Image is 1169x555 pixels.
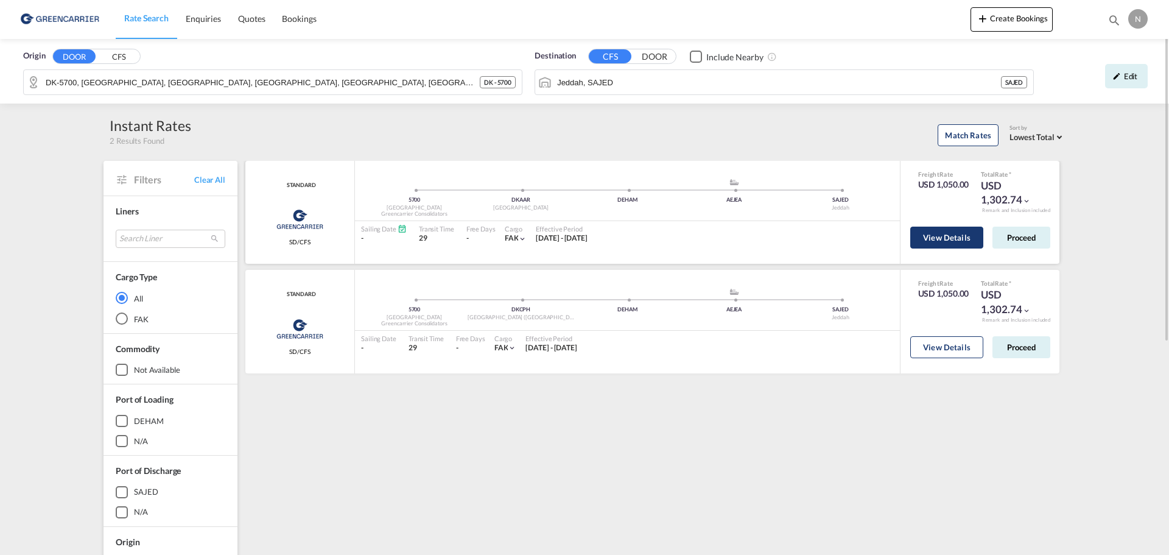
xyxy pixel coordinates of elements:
[116,292,225,304] md-radio-button: All
[1108,13,1121,32] div: icon-magnify
[505,233,519,242] span: FAK
[918,170,969,179] div: Freight Rate
[116,271,157,283] div: Cargo Type
[981,179,1042,208] div: USD 1,302.74
[1128,9,1148,29] div: N
[484,78,511,87] span: DK - 5700
[284,291,315,299] span: STANDARD
[767,52,777,62] md-icon: Unchecked: Ignores neighbouring ports when fetching rates.Checked : Includes neighbouring ports w...
[574,196,681,204] div: DEHAM
[787,314,894,322] div: Jeddah
[186,13,221,24] span: Enquiries
[910,336,983,358] button: View Details
[1009,132,1055,142] span: Lowest Total
[518,235,527,243] md-icon: icon-chevron-down
[938,124,999,146] button: Match Rates
[787,196,894,204] div: SAJED
[787,204,894,212] div: Jeddah
[535,50,576,62] span: Destination
[690,50,764,63] md-checkbox: Checkbox No Ink
[536,233,588,242] span: [DATE] - [DATE]
[419,224,454,233] div: Transit Time
[116,313,225,325] md-radio-button: FAK
[361,334,396,343] div: Sailing Date
[1022,306,1031,315] md-icon: icon-chevron-down
[1008,171,1011,178] span: Subject to Remarks
[525,343,577,352] span: [DATE] - [DATE]
[273,204,327,235] img: Greencarrier Consolidators
[468,196,574,204] div: DKAAR
[116,435,225,447] md-checkbox: N/A
[1105,64,1148,88] div: icon-pencilEdit
[466,224,496,233] div: Free Days
[787,306,894,314] div: SAJED
[24,70,522,94] md-input-container: DK-5700, Bjerreby, Brændeskov, Bregninge, Drejoe, Egense, Fredens, Gudbjerg, Heldager, Hjortoe, L...
[361,314,468,322] div: [GEOGRAPHIC_DATA]
[289,238,310,246] span: SD/CFS
[194,174,225,185] span: Clear All
[633,50,676,64] button: DOOR
[992,336,1050,358] button: Proceed
[134,436,148,447] div: N/A
[981,288,1042,317] div: USD 1,302.74
[116,465,181,476] span: Port of Discharge
[505,224,527,233] div: Cargo
[525,343,577,353] div: 01 Oct 2025 - 31 Oct 2025
[971,7,1053,32] button: icon-plus 400-fgCreate Bookings
[134,506,148,517] div: N/A
[398,224,407,233] md-icon: Schedules Available
[116,344,160,354] span: Commodity
[468,204,574,212] div: [GEOGRAPHIC_DATA]
[975,11,990,26] md-icon: icon-plus 400-fg
[361,343,396,353] div: -
[918,288,969,300] div: USD 1,050.00
[361,210,468,218] div: Greencarrier Consolidators
[361,224,407,233] div: Sailing Date
[1001,76,1028,88] div: SAJED
[992,227,1050,249] button: Proceed
[116,486,225,498] md-checkbox: SAJED
[273,314,327,344] img: Greencarrier Consolidators
[681,306,787,314] div: AEJEA
[361,204,468,212] div: [GEOGRAPHIC_DATA]
[494,334,517,343] div: Cargo
[1009,129,1065,143] md-select: Select: Lowest Total
[409,306,421,313] span: 5700
[981,279,1042,288] div: Total Rate
[116,506,225,518] md-checkbox: N/A
[1009,124,1065,132] div: Sort by
[973,207,1059,214] div: Remark and Inclusion included
[110,116,191,135] div: Instant Rates
[238,13,265,24] span: Quotes
[18,5,100,33] img: b0b18ec08afe11efb1d4932555f5f09d.png
[706,51,764,63] div: Include Nearby
[468,306,574,314] div: DKCPH
[97,50,140,64] button: CFS
[981,170,1042,179] div: Total Rate
[589,49,631,63] button: CFS
[116,537,139,547] span: Origin
[289,347,310,356] span: SD/CFS
[284,182,315,189] span: STANDARD
[918,179,969,191] div: USD 1,050.00
[727,289,742,295] md-icon: assets/icons/custom/ship-fill.svg
[468,314,574,322] div: [GEOGRAPHIC_DATA] ([GEOGRAPHIC_DATA])
[973,317,1059,323] div: Remark and Inclusion included
[525,334,577,343] div: Effective Period
[134,486,158,497] div: SAJED
[918,279,969,288] div: Freight Rate
[419,233,454,244] div: 29
[535,70,1033,94] md-input-container: Jeddah, SAJED
[494,343,508,352] span: FAK
[466,233,469,244] div: -
[409,334,444,343] div: Transit Time
[1008,280,1011,287] span: Subject to Remarks
[284,182,315,189] div: Contract / Rate Agreement / Tariff / Spot Pricing Reference Number: STANDARD
[116,394,174,405] span: Port of Loading
[409,343,444,353] div: 29
[681,196,787,204] div: AEJEA
[282,13,316,24] span: Bookings
[409,196,421,203] span: 5700
[456,334,485,343] div: Free Days
[727,179,742,185] md-icon: assets/icons/custom/ship-fill.svg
